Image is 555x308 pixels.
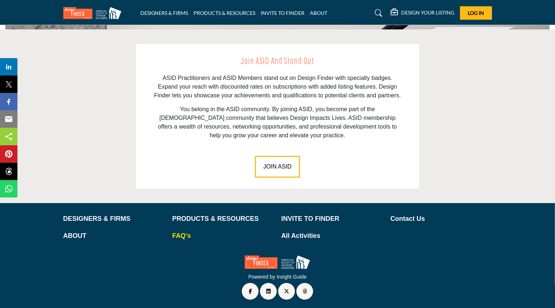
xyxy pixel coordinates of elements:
a: DESIGNERS & FIRMS [140,10,188,16]
p: ASID Practitioners and ASID Members stand out on Design Finder with specialty badges. Expand your... [152,74,403,100]
span: Log In [468,10,484,16]
img: Site Logo [63,7,125,19]
a: Twitter Link [278,283,295,300]
a: Powered by Insight Guide [248,274,307,280]
a: Search [368,7,387,19]
span: JOIN ASID [263,163,291,170]
a: INVITE TO FINDER [261,10,305,16]
a: Facebook Link [242,283,259,300]
a: PRODUCTS & RESOURCES [194,10,256,16]
a: FAQ's [172,231,274,241]
div: DESIGN YOUR LISTING [391,9,455,17]
button: JOIN ASID [255,156,300,178]
button: Log In [460,6,492,20]
a: LinkedIn Link [260,283,277,300]
a: DESIGNERS & FIRMS [63,214,165,224]
a: ABOUT [63,231,165,241]
p: You belong in the ASID community. By joining ASID, you become part of the [DEMOGRAPHIC_DATA] comm... [152,105,403,140]
a: Threads Link [296,283,313,300]
a: All Activities [282,231,383,241]
h5: DESIGN YOUR LISTING [402,9,455,16]
h2: Join ASID and Stand Out [152,55,403,69]
a: Contact Us [391,214,492,224]
a: ABOUT [310,10,328,16]
a: INVITE TO FINDER [282,214,383,224]
img: No Site Logo [245,255,310,269]
a: PRODUCTS & RESOURCES [172,214,274,224]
